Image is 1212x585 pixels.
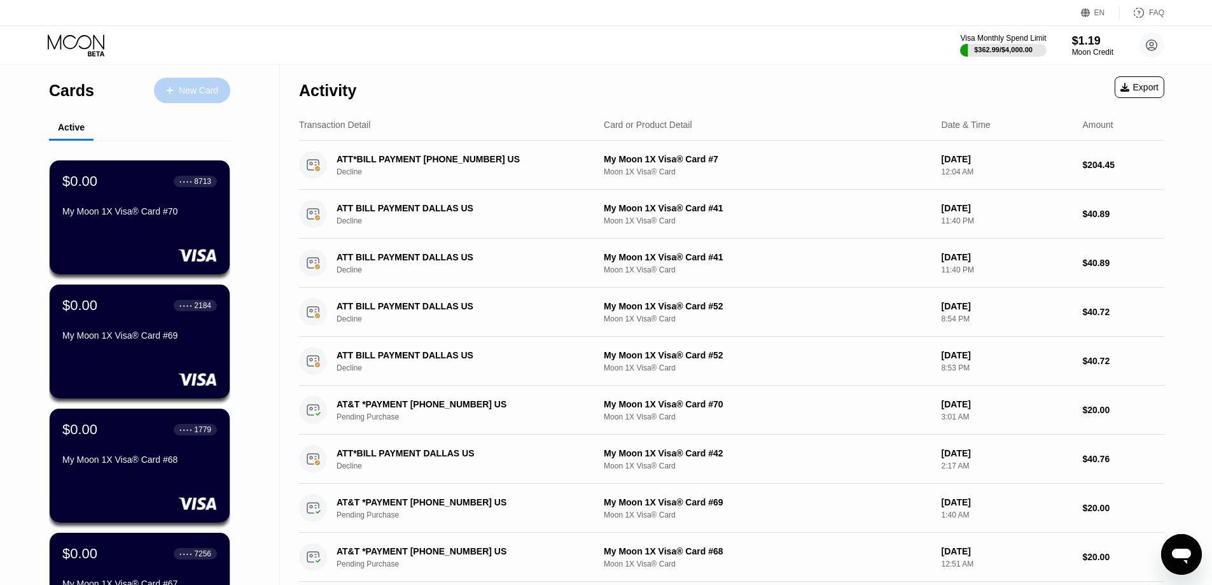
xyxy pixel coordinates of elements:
[942,120,991,130] div: Date & Time
[62,546,97,562] div: $0.00
[299,141,1164,190] div: ATT*BILL PAYMENT [PHONE_NUMBER] USDeclineMy Moon 1X Visa® Card #7Moon 1X Visa® Card[DATE]12:04 AM...
[337,301,583,311] div: ATT BILL PAYMENT DALLAS US
[942,511,1073,519] div: 1:40 AM
[1161,534,1202,575] iframe: Button to launch messaging window, conversation in progress
[942,497,1073,507] div: [DATE]
[1072,34,1113,57] div: $1.19Moon Credit
[942,301,1073,311] div: [DATE]
[942,363,1073,372] div: 8:53 PM
[62,206,217,216] div: My Moon 1X Visa® Card #70
[299,533,1164,582] div: AT&T *PAYMENT [PHONE_NUMBER] USPending PurchaseMy Moon 1X Visa® Card #68Moon 1X Visa® Card[DATE]1...
[337,412,602,421] div: Pending Purchase
[604,462,931,470] div: Moon 1X Visa® Card
[62,173,97,190] div: $0.00
[62,421,97,438] div: $0.00
[604,203,931,213] div: My Moon 1X Visa® Card #41
[604,412,931,421] div: Moon 1X Visa® Card
[62,297,97,314] div: $0.00
[604,216,931,225] div: Moon 1X Visa® Card
[1082,120,1113,130] div: Amount
[1082,552,1164,562] div: $20.00
[942,546,1073,556] div: [DATE]
[942,314,1073,323] div: 8:54 PM
[194,425,211,434] div: 1779
[942,216,1073,225] div: 11:40 PM
[337,252,583,262] div: ATT BILL PAYMENT DALLAS US
[179,552,192,556] div: ● ● ● ●
[337,265,602,274] div: Decline
[299,435,1164,484] div: ATT*BILL PAYMENT DALLAS USDeclineMy Moon 1X Visa® Card #42Moon 1X Visa® Card[DATE]2:17 AM$40.76
[604,167,931,176] div: Moon 1X Visa® Card
[337,167,602,176] div: Decline
[299,190,1164,239] div: ATT BILL PAYMENT DALLAS USDeclineMy Moon 1X Visa® Card #41Moon 1X Visa® Card[DATE]11:40 PM$40.89
[50,160,230,274] div: $0.00● ● ● ●8713My Moon 1X Visa® Card #70
[1082,503,1164,513] div: $20.00
[604,560,931,568] div: Moon 1X Visa® Card
[179,304,192,307] div: ● ● ● ●
[604,154,931,164] div: My Moon 1X Visa® Card #7
[942,412,1073,421] div: 3:01 AM
[50,285,230,398] div: $0.00● ● ● ●2184My Moon 1X Visa® Card #69
[299,120,370,130] div: Transaction Detail
[1082,405,1164,415] div: $20.00
[299,288,1164,337] div: ATT BILL PAYMENT DALLAS USDeclineMy Moon 1X Visa® Card #52Moon 1X Visa® Card[DATE]8:54 PM$40.72
[942,448,1073,458] div: [DATE]
[942,462,1073,470] div: 2:17 AM
[942,203,1073,213] div: [DATE]
[974,46,1033,53] div: $362.99 / $4,000.00
[1072,48,1113,57] div: Moon Credit
[1094,8,1105,17] div: EN
[1082,454,1164,464] div: $40.76
[604,252,931,262] div: My Moon 1X Visa® Card #41
[58,122,85,132] div: Active
[942,252,1073,262] div: [DATE]
[942,560,1073,568] div: 12:51 AM
[337,203,583,213] div: ATT BILL PAYMENT DALLAS US
[337,448,583,458] div: ATT*BILL PAYMENT DALLAS US
[194,549,211,558] div: 7256
[337,399,583,409] div: AT&T *PAYMENT [PHONE_NUMBER] US
[1120,6,1164,19] div: FAQ
[337,350,583,360] div: ATT BILL PAYMENT DALLAS US
[942,167,1073,176] div: 12:04 AM
[337,511,602,519] div: Pending Purchase
[337,560,602,568] div: Pending Purchase
[337,546,583,556] div: AT&T *PAYMENT [PHONE_NUMBER] US
[1115,76,1164,98] div: Export
[1082,209,1164,219] div: $40.89
[194,301,211,310] div: 2184
[604,399,931,409] div: My Moon 1X Visa® Card #70
[337,497,583,507] div: AT&T *PAYMENT [PHONE_NUMBER] US
[299,484,1164,533] div: AT&T *PAYMENT [PHONE_NUMBER] USPending PurchaseMy Moon 1X Visa® Card #69Moon 1X Visa® Card[DATE]1...
[942,265,1073,274] div: 11:40 PM
[960,34,1046,43] div: Visa Monthly Spend Limit
[62,455,217,465] div: My Moon 1X Visa® Card #68
[299,81,356,100] div: Activity
[179,85,218,96] div: New Card
[1072,34,1113,48] div: $1.19
[49,81,94,100] div: Cards
[1082,258,1164,268] div: $40.89
[1082,307,1164,317] div: $40.72
[604,301,931,311] div: My Moon 1X Visa® Card #52
[1149,8,1164,17] div: FAQ
[942,154,1073,164] div: [DATE]
[337,462,602,470] div: Decline
[179,180,192,183] div: ● ● ● ●
[604,546,931,556] div: My Moon 1X Visa® Card #68
[154,78,230,103] div: New Card
[62,330,217,341] div: My Moon 1X Visa® Card #69
[604,120,692,130] div: Card or Product Detail
[1082,356,1164,366] div: $40.72
[299,239,1164,288] div: ATT BILL PAYMENT DALLAS USDeclineMy Moon 1X Visa® Card #41Moon 1X Visa® Card[DATE]11:40 PM$40.89
[337,216,602,225] div: Decline
[1081,6,1120,19] div: EN
[604,350,931,360] div: My Moon 1X Visa® Card #52
[1082,160,1164,170] div: $204.45
[194,177,211,186] div: 8713
[604,265,931,274] div: Moon 1X Visa® Card
[942,350,1073,360] div: [DATE]
[604,314,931,323] div: Moon 1X Visa® Card
[960,34,1046,57] div: Visa Monthly Spend Limit$362.99/$4,000.00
